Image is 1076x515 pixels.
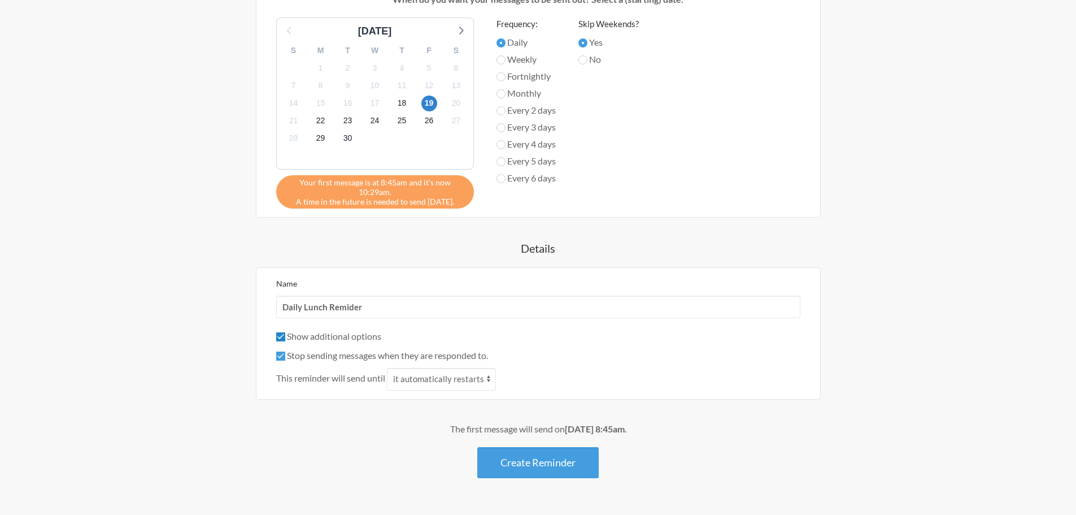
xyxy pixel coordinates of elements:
[367,60,383,76] span: Friday, October 3, 2025
[565,423,625,434] strong: [DATE] 8:45am
[285,178,465,197] span: Your first message is at 8:45am and it's now 10:29am.
[578,53,639,66] label: No
[477,447,599,478] button: Create Reminder
[276,175,474,209] div: A time in the future is needed to send [DATE].
[578,38,587,47] input: Yes
[354,24,397,39] div: [DATE]
[394,60,410,76] span: Saturday, October 4, 2025
[421,60,437,76] span: Sunday, October 5, 2025
[340,77,356,93] span: Thursday, October 9, 2025
[496,36,556,49] label: Daily
[276,279,297,288] label: Name
[313,131,329,146] span: Wednesday, October 29, 2025
[276,332,285,341] input: Show additional options
[496,89,506,98] input: Monthly
[340,113,356,129] span: Thursday, October 23, 2025
[367,77,383,93] span: Friday, October 10, 2025
[313,113,329,129] span: Wednesday, October 22, 2025
[389,42,416,59] div: T
[448,96,464,111] span: Monday, October 20, 2025
[496,55,506,64] input: Weekly
[443,42,470,59] div: S
[276,350,488,361] label: Stop sending messages when they are responded to.
[496,18,556,31] label: Frequency:
[286,77,302,93] span: Tuesday, October 7, 2025
[276,331,381,341] label: Show additional options
[280,42,307,59] div: S
[340,131,356,146] span: Thursday, October 30, 2025
[448,77,464,93] span: Monday, October 13, 2025
[416,42,443,59] div: F
[334,42,361,59] div: T
[421,77,437,93] span: Sunday, October 12, 2025
[211,422,866,436] div: The first message will send on .
[313,60,329,76] span: Wednesday, October 1, 2025
[367,113,383,129] span: Friday, October 24, 2025
[496,140,506,149] input: Every 4 days
[496,72,506,81] input: Fortnightly
[361,42,389,59] div: W
[394,113,410,129] span: Saturday, October 25, 2025
[578,55,587,64] input: No
[496,154,556,168] label: Every 5 days
[276,296,800,318] input: We suggest a 2 to 4 word name
[578,36,639,49] label: Yes
[496,171,556,185] label: Every 6 days
[340,96,356,111] span: Thursday, October 16, 2025
[313,96,329,111] span: Wednesday, October 15, 2025
[286,131,302,146] span: Tuesday, October 28, 2025
[578,18,639,31] label: Skip Weekends?
[496,157,506,166] input: Every 5 days
[448,60,464,76] span: Monday, October 6, 2025
[367,96,383,111] span: Friday, October 17, 2025
[496,123,506,132] input: Every 3 days
[448,113,464,129] span: Monday, October 27, 2025
[496,137,556,151] label: Every 4 days
[286,96,302,111] span: Tuesday, October 14, 2025
[496,120,556,134] label: Every 3 days
[421,113,437,129] span: Sunday, October 26, 2025
[394,77,410,93] span: Saturday, October 11, 2025
[276,352,285,361] input: Stop sending messages when they are responded to.
[496,70,556,83] label: Fortnightly
[496,86,556,100] label: Monthly
[421,96,437,111] span: Sunday, October 19, 2025
[307,42,334,59] div: M
[496,174,506,183] input: Every 6 days
[496,38,506,47] input: Daily
[286,113,302,129] span: Tuesday, October 21, 2025
[313,77,329,93] span: Wednesday, October 8, 2025
[394,96,410,111] span: Saturday, October 18, 2025
[496,103,556,117] label: Every 2 days
[496,53,556,66] label: Weekly
[496,106,506,115] input: Every 2 days
[211,240,866,256] h4: Details
[276,371,385,385] span: This reminder will send until
[340,60,356,76] span: Thursday, October 2, 2025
